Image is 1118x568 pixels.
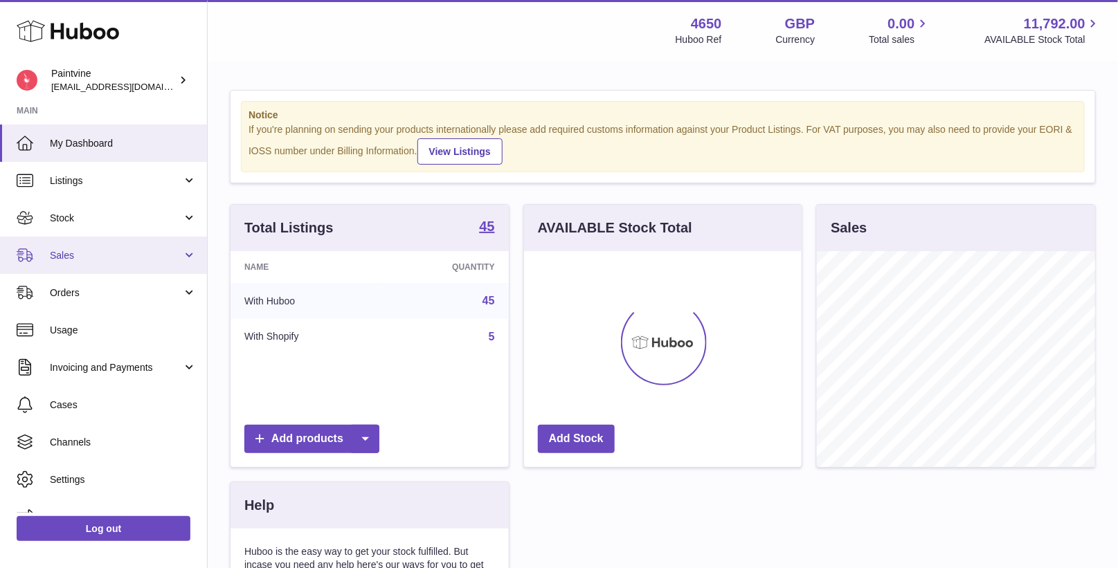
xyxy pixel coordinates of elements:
[50,511,197,524] span: Returns
[231,319,381,355] td: With Shopify
[50,436,197,449] span: Channels
[381,251,509,283] th: Quantity
[244,425,379,453] a: Add products
[776,33,815,46] div: Currency
[417,138,503,165] a: View Listings
[984,15,1101,46] a: 11,792.00 AVAILABLE Stock Total
[479,219,494,233] strong: 45
[231,251,381,283] th: Name
[869,33,930,46] span: Total sales
[50,324,197,337] span: Usage
[244,496,274,515] h3: Help
[51,67,176,93] div: Paintvine
[249,123,1077,165] div: If you're planning on sending your products internationally please add required customs informati...
[984,33,1101,46] span: AVAILABLE Stock Total
[831,219,867,237] h3: Sales
[249,109,1077,122] strong: Notice
[50,286,182,300] span: Orders
[538,425,615,453] a: Add Stock
[888,15,915,33] span: 0.00
[17,516,190,541] a: Log out
[231,283,381,319] td: With Huboo
[50,249,182,262] span: Sales
[479,219,494,236] a: 45
[244,219,334,237] h3: Total Listings
[51,81,204,92] span: [EMAIL_ADDRESS][DOMAIN_NAME]
[869,15,930,46] a: 0.00 Total sales
[50,361,182,374] span: Invoicing and Payments
[50,137,197,150] span: My Dashboard
[1024,15,1085,33] span: 11,792.00
[489,331,495,342] a: 5
[50,212,182,225] span: Stock
[676,33,722,46] div: Huboo Ref
[17,70,37,91] img: euan@paintvine.co.uk
[538,219,692,237] h3: AVAILABLE Stock Total
[50,174,182,187] span: Listings
[691,15,722,33] strong: 4650
[483,295,495,306] a: 45
[50,473,197,486] span: Settings
[50,398,197,412] span: Cases
[785,15,815,33] strong: GBP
